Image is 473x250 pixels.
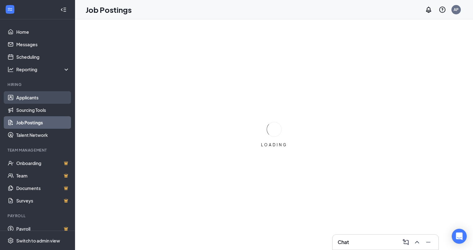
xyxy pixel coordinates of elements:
a: OnboardingCrown [16,157,70,169]
div: Payroll [8,213,68,218]
svg: Analysis [8,66,14,72]
svg: QuestionInfo [439,6,446,13]
div: Team Management [8,147,68,153]
div: AP [454,7,459,12]
div: Open Intercom Messenger [452,229,467,244]
svg: Settings [8,237,14,244]
a: Talent Network [16,129,70,141]
div: Reporting [16,66,70,72]
a: Scheduling [16,51,70,63]
button: ComposeMessage [401,237,411,247]
button: ChevronUp [412,237,422,247]
a: Messages [16,38,70,51]
svg: WorkstreamLogo [7,6,13,12]
div: Switch to admin view [16,237,60,244]
div: LOADING [259,142,290,147]
svg: Notifications [425,6,432,13]
div: Hiring [8,82,68,87]
svg: ChevronUp [413,238,421,246]
a: Home [16,26,70,38]
a: Sourcing Tools [16,104,70,116]
h1: Job Postings [86,4,132,15]
button: Minimize [423,237,433,247]
a: SurveysCrown [16,194,70,207]
a: Applicants [16,91,70,104]
svg: Collapse [60,7,67,13]
h3: Chat [338,239,349,246]
a: Job Postings [16,116,70,129]
svg: ComposeMessage [402,238,410,246]
a: TeamCrown [16,169,70,182]
a: PayrollCrown [16,222,70,235]
a: DocumentsCrown [16,182,70,194]
svg: Minimize [425,238,432,246]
